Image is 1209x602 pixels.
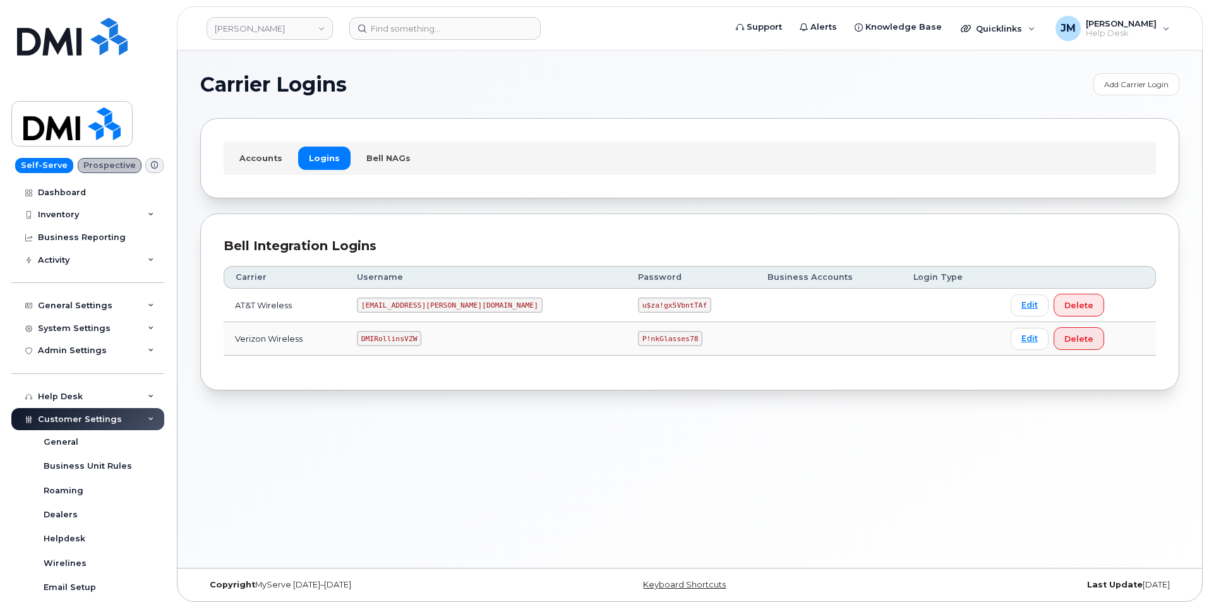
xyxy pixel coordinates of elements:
[627,266,756,289] th: Password
[1093,73,1179,95] a: Add Carrier Login
[853,580,1179,590] div: [DATE]
[229,147,293,169] a: Accounts
[1054,327,1104,350] button: Delete
[638,298,711,313] code: u$za!gx5VbntTAf
[1087,580,1143,589] strong: Last Update
[1054,294,1104,316] button: Delete
[210,580,255,589] strong: Copyright
[356,147,421,169] a: Bell NAGs
[357,298,543,313] code: [EMAIL_ADDRESS][PERSON_NAME][DOMAIN_NAME]
[200,75,347,94] span: Carrier Logins
[200,580,527,590] div: MyServe [DATE]–[DATE]
[224,322,346,356] td: Verizon Wireless
[1011,294,1049,316] a: Edit
[638,331,702,346] code: P!nkGlasses78
[357,331,421,346] code: DMIRollinsVZW
[1064,299,1093,311] span: Delete
[643,580,726,589] a: Keyboard Shortcuts
[298,147,351,169] a: Logins
[902,266,999,289] th: Login Type
[224,289,346,322] td: AT&T Wireless
[756,266,902,289] th: Business Accounts
[346,266,627,289] th: Username
[1064,333,1093,345] span: Delete
[224,266,346,289] th: Carrier
[224,237,1156,255] div: Bell Integration Logins
[1011,328,1049,350] a: Edit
